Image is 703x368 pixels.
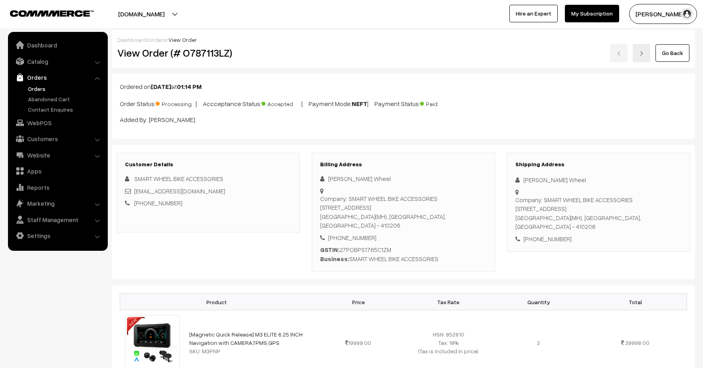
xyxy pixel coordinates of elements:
[320,174,487,183] div: [PERSON_NAME] Wheel
[10,54,105,69] a: Catalog
[681,8,693,20] img: user
[629,4,697,24] button: [PERSON_NAME]
[117,36,147,43] a: Dashboard
[320,246,339,253] b: GSTIN:
[26,95,105,103] a: Abandoned Cart
[10,10,94,16] img: COMMMERCE
[151,83,171,91] b: [DATE]
[420,98,460,108] span: Paid
[10,180,105,195] a: Reports
[515,161,682,168] h3: Shipping Address
[655,44,689,62] a: Go Back
[625,339,650,346] span: 39998.00
[117,35,689,44] div: / /
[189,347,309,355] div: SKU: M3PNP
[320,245,487,263] div: 27POBPS1765C1ZM SMART WHEEL BIKE ACCESSORIES
[10,132,105,146] a: Customers
[320,255,349,262] b: Business:
[403,294,493,310] th: Tax Rate
[10,148,105,162] a: Website
[10,116,105,130] a: WebPOS
[125,161,291,168] h3: Customer Details
[120,294,313,310] th: Product
[117,47,300,59] h2: View Order (# O787113LZ)
[26,85,105,93] a: Orders
[120,98,687,108] p: Order Status: | Accceptance Status: | Payment Mode: | Payment Status:
[565,5,619,22] a: My Subscription
[134,175,223,182] span: SMART WHEEL BIKE ACCESSORIES
[10,164,105,178] a: Apps
[345,339,371,346] span: 19999.00
[10,38,105,52] a: Dashboard
[10,70,105,85] a: Orders
[639,51,644,56] img: right-arrow.png
[10,228,105,243] a: Settings
[168,36,197,43] span: View Order
[320,194,487,230] div: Company: SMART WHEEL BIKE ACCESSORIES [STREET_ADDRESS] [GEOGRAPHIC_DATA](MH), [GEOGRAPHIC_DATA], ...
[515,175,682,185] div: [PERSON_NAME] Wheel
[320,233,487,242] div: [PHONE_NUMBER]
[90,4,192,24] button: [DOMAIN_NAME]
[26,105,105,114] a: Contact Enquires
[313,294,404,310] th: Price
[10,213,105,227] a: Staff Management
[189,331,303,346] a: [Magnetic Quick Release] M3 ELITE 6.25 INCH Navigation with CAMERA,TPMS,GPS
[149,36,166,43] a: orders
[509,5,558,22] a: Hire an Expert
[134,187,225,195] a: [EMAIL_ADDRESS][DOMAIN_NAME]
[156,98,196,108] span: Processing
[537,339,540,346] span: 2
[584,294,687,310] th: Total
[10,8,80,18] a: COMMMERCE
[134,199,182,207] a: [PHONE_NUMBER]
[120,82,687,91] p: Ordered on at
[515,195,682,231] div: Company: SMART WHEEL BIKE ACCESSORIES [STREET_ADDRESS] [GEOGRAPHIC_DATA](MH), [GEOGRAPHIC_DATA], ...
[320,161,487,168] h3: Billing Address
[493,294,584,310] th: Quantity
[515,234,682,244] div: [PHONE_NUMBER]
[418,331,478,354] span: HSN: 852610 Tax: 18% (Tax is included in price)
[10,196,105,211] a: Marketing
[177,83,202,91] b: 01:14 PM
[261,98,301,108] span: Accepted
[352,100,367,108] b: NEFT
[120,115,687,124] p: Added By: [PERSON_NAME]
